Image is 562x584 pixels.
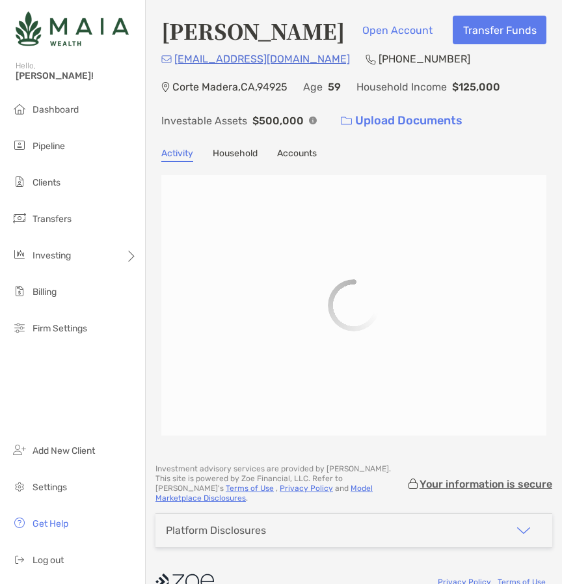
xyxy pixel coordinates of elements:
[309,117,317,124] img: Info Icon
[332,107,471,135] a: Upload Documents
[12,551,27,567] img: logout icon
[12,210,27,226] img: transfers icon
[33,104,79,115] span: Dashboard
[12,515,27,531] img: get-help icon
[12,247,27,262] img: investing icon
[155,484,373,503] a: Model Marketplace Disclosures
[12,479,27,494] img: settings icon
[277,148,317,162] a: Accounts
[356,79,447,95] p: Household Income
[213,148,258,162] a: Household
[303,79,323,95] p: Age
[452,79,500,95] p: $125,000
[328,79,341,95] p: 59
[33,250,71,261] span: Investing
[12,174,27,189] img: clients icon
[280,484,333,493] a: Privacy Policy
[352,16,442,44] button: Open Account
[172,79,288,95] p: Corte Madera , CA , 94925
[379,51,470,67] p: [PHONE_NUMBER]
[12,320,27,335] img: firm-settings icon
[33,445,95,456] span: Add New Client
[174,51,350,67] p: [EMAIL_ADDRESS][DOMAIN_NAME]
[16,5,129,52] img: Zoe Logo
[12,442,27,458] img: add_new_client icon
[33,214,72,225] span: Transfers
[366,54,376,64] img: Phone Icon
[161,55,172,63] img: Email Icon
[166,524,266,536] div: Platform Disclosures
[161,148,193,162] a: Activity
[12,137,27,153] img: pipeline icon
[252,113,304,129] p: $500,000
[33,323,87,334] span: Firm Settings
[161,16,345,46] h4: [PERSON_NAME]
[155,464,407,503] p: Investment advisory services are provided by [PERSON_NAME] . This site is powered by Zoe Financia...
[33,177,60,188] span: Clients
[33,482,67,493] span: Settings
[453,16,546,44] button: Transfer Funds
[16,70,137,81] span: [PERSON_NAME]!
[33,286,57,298] span: Billing
[341,117,352,126] img: button icon
[33,141,65,152] span: Pipeline
[516,523,531,538] img: icon arrow
[12,283,27,299] img: billing icon
[420,478,552,490] p: Your information is secure
[161,82,170,92] img: Location Icon
[33,555,64,566] span: Log out
[33,518,68,529] span: Get Help
[161,113,247,129] p: Investable Assets
[12,101,27,117] img: dashboard icon
[226,484,274,493] a: Terms of Use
